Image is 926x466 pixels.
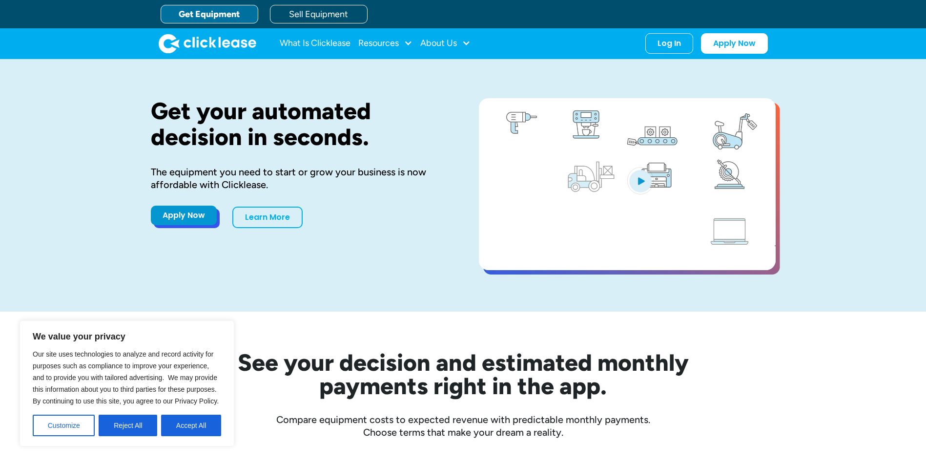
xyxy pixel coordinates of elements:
[658,39,681,48] div: Log In
[270,5,368,23] a: Sell Equipment
[232,207,303,228] a: Learn More
[151,413,776,439] div: Compare equipment costs to expected revenue with predictable monthly payments. Choose terms that ...
[33,331,221,342] p: We value your privacy
[151,98,448,150] h1: Get your automated decision in seconds.
[479,98,776,270] a: open lightbox
[190,351,737,398] h2: See your decision and estimated monthly payments right in the app.
[151,206,217,225] a: Apply Now
[420,34,471,53] div: About Us
[33,350,219,405] span: Our site uses technologies to analyze and record activity for purposes such as compliance to impr...
[33,415,95,436] button: Customize
[161,5,258,23] a: Get Equipment
[159,34,256,53] a: home
[280,34,350,53] a: What Is Clicklease
[701,33,768,54] a: Apply Now
[627,167,654,194] img: Blue play button logo on a light blue circular background
[358,34,412,53] div: Resources
[159,34,256,53] img: Clicklease logo
[99,415,157,436] button: Reject All
[161,415,221,436] button: Accept All
[151,166,448,191] div: The equipment you need to start or grow your business is now affordable with Clicklease.
[20,320,234,446] div: We value your privacy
